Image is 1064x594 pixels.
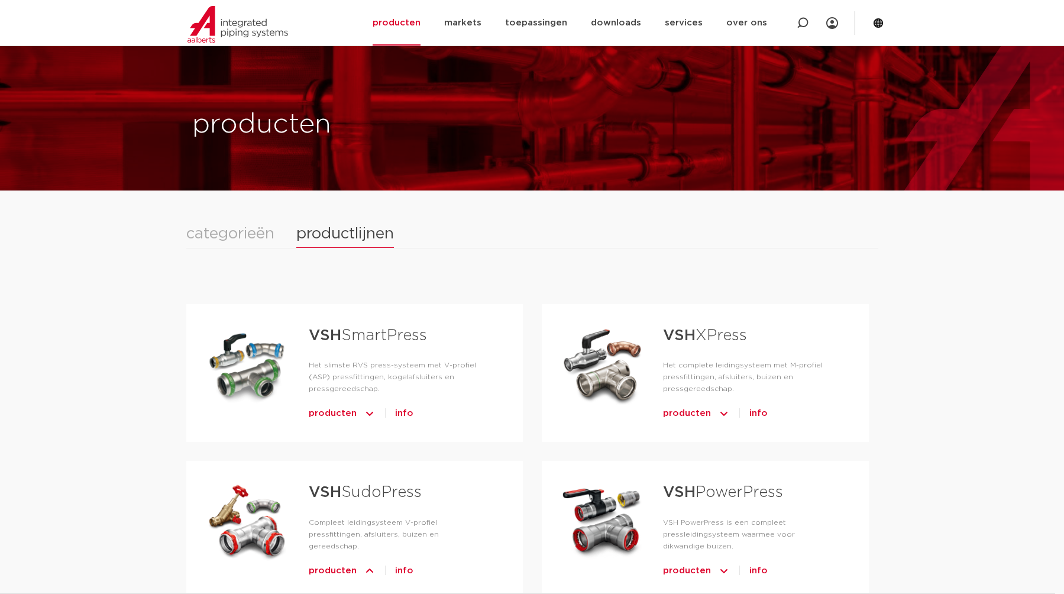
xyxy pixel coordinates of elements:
[309,485,422,500] a: VSHSudoPress
[663,561,711,580] span: producten
[309,328,427,343] a: VSHSmartPress
[749,561,768,580] a: info
[395,404,413,423] a: info
[309,516,485,552] p: Compleet leidingsysteem V-profiel pressfittingen, afsluiters, buizen en gereedschap.
[663,485,696,500] strong: VSH
[309,359,485,395] p: Het slimste RVS press-systeem met V-profiel (ASP) pressfittingen, kogelafsluiters en pressgereeds...
[309,404,357,423] span: producten
[296,226,394,248] div: productlijnen
[718,561,730,580] img: icon-chevron-up-1.svg
[395,561,413,580] a: info
[309,561,357,580] span: producten
[364,404,376,423] img: icon-chevron-up-1.svg
[663,328,696,343] strong: VSH
[718,404,730,423] img: icon-chevron-up-1.svg
[309,485,341,500] strong: VSH
[749,404,768,423] a: info
[663,404,711,423] span: producten
[663,328,747,343] a: VSHXPress
[663,516,830,552] p: VSH PowerPress is een compleet pressleidingsysteem waarmee voor dikwandige buizen.
[364,561,376,580] img: icon-chevron-up-1.svg
[186,226,274,241] div: categorieën
[663,485,783,500] a: VSHPowerPress
[309,328,341,343] strong: VSH
[192,106,526,144] h1: producten
[663,359,830,395] p: Het complete leidingsysteem met M-profiel pressfittingen, afsluiters, buizen en pressgereedschap.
